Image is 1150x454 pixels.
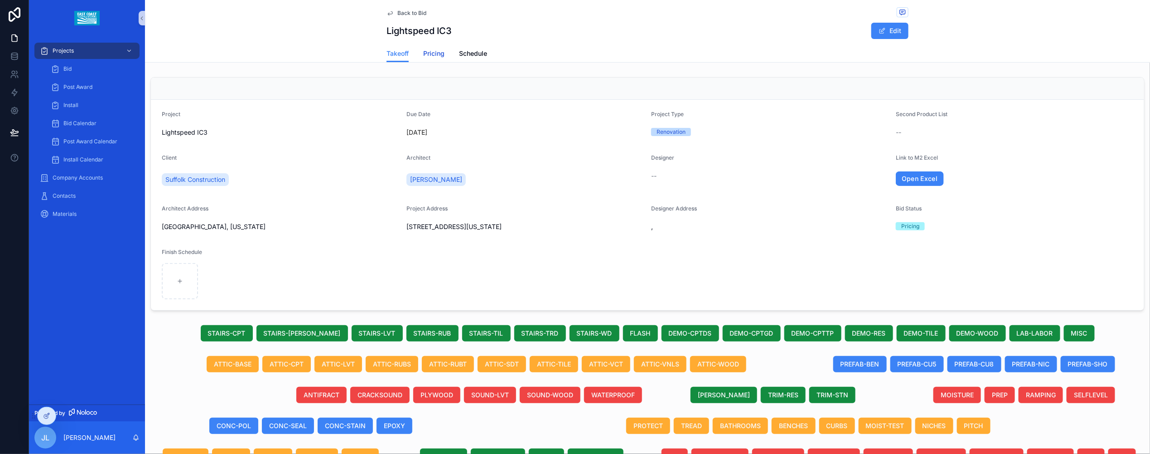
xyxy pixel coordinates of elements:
a: Install [45,97,140,113]
span: Post Award Calendar [63,138,117,145]
span: CONC-SEAL [269,421,307,430]
button: CONC-STAIN [318,418,373,434]
a: Company Accounts [34,170,140,186]
button: PREFAB-CU8 [947,356,1001,372]
span: Due Date [406,111,430,117]
span: DEMO-RES [852,329,886,338]
span: ATTIC-WOOD [697,360,739,369]
button: DEMO-CPTTP [784,325,841,342]
span: RAMPING [1026,391,1056,400]
span: Bid [63,65,72,73]
span: STAIRS-TIL [469,329,503,338]
span: ATTIC-RUBT [429,360,467,369]
span: [GEOGRAPHIC_DATA], [US_STATE] [162,222,399,231]
button: BENCHES [772,418,816,434]
button: STAIRS-[PERSON_NAME] [256,325,348,342]
span: ATTIC-LVT [322,360,355,369]
span: PREFAB-NIC [1012,360,1050,369]
span: STAIRS-CPT [208,329,246,338]
span: Project [162,111,180,117]
span: Takeoff [387,49,409,58]
span: LAB-LABOR [1017,329,1053,338]
img: App logo [74,11,99,25]
button: PREFAB-BEN [833,356,887,372]
a: Bid Calendar [45,115,140,132]
button: PREFAB-CU5 [890,356,944,372]
span: -- [896,128,901,137]
button: ATTIC-VNLS [634,356,686,372]
button: WATERPROOF [584,387,642,403]
span: FLASH [630,329,651,338]
button: DEMO-CPTDS [662,325,719,342]
a: Takeoff [387,45,409,63]
span: DEMO-CPTTP [792,329,834,338]
button: TRIM-STN [809,387,855,403]
button: ATTIC-RUBT [422,356,474,372]
button: ATTIC-SDT [478,356,526,372]
a: Open Excel [896,171,944,186]
span: DEMO-TILE [904,329,938,338]
button: STAIRS-WD [570,325,619,342]
span: ATTIC-VCT [589,360,623,369]
button: Edit [871,23,908,39]
span: Post Award [63,83,92,91]
button: STAIRS-LVT [352,325,403,342]
div: Renovation [657,128,686,136]
span: PREP [992,391,1008,400]
a: Contacts [34,188,140,204]
span: ATTIC-BASE [214,360,251,369]
span: TREAD [681,421,702,430]
button: DEMO-RES [845,325,893,342]
button: PITCH [957,418,991,434]
span: STAIRS-WD [577,329,612,338]
button: NICHES [915,418,953,434]
a: Post Award [45,79,140,95]
span: EPOXY [384,421,405,430]
button: ATTIC-BASE [207,356,259,372]
button: ANTIFRACT [296,387,347,403]
span: PREFAB-SHO [1068,360,1108,369]
button: ATTIC-TILE [530,356,578,372]
span: WATERPROOF [591,391,635,400]
span: [PERSON_NAME] [698,391,750,400]
span: Client [162,154,177,161]
a: Post Award Calendar [45,133,140,150]
p: [PERSON_NAME] [63,433,116,442]
span: Projects [53,47,74,54]
span: Designer [651,154,674,161]
span: PREFAB-CU5 [898,360,937,369]
span: PREFAB-CU8 [955,360,994,369]
button: MOISTURE [933,387,981,403]
button: FLASH [623,325,658,342]
span: STAIRS-RUB [414,329,451,338]
span: Finish Schedule [162,249,202,255]
span: JL [41,432,49,443]
span: PROTECT [633,421,663,430]
span: [STREET_ADDRESS][US_STATE] [406,222,644,231]
span: Materials [53,210,77,218]
span: ATTIC-RUBS [373,360,411,369]
span: STAIRS-TRD [522,329,559,338]
span: [PERSON_NAME] [410,175,462,184]
span: Project Type [651,111,684,117]
button: MOIST-TEST [859,418,912,434]
button: STAIRS-RUB [406,325,459,342]
button: LAB-LABOR [1010,325,1060,342]
span: STAIRS-[PERSON_NAME] [264,329,341,338]
button: PLYWOOD [413,387,460,403]
span: ANTIFRACT [304,391,339,400]
a: Back to Bid [387,10,426,17]
span: MOISTURE [941,391,974,400]
span: Install Calendar [63,156,103,163]
span: MISC [1071,329,1087,338]
button: TREAD [674,418,709,434]
button: SOUND-LVT [464,387,516,403]
a: Powered by [29,405,145,421]
span: Architect Address [162,205,208,212]
span: Suffolk Construction [165,175,225,184]
span: SOUND-LVT [471,391,509,400]
a: Projects [34,43,140,59]
span: DEMO-CPTGD [730,329,773,338]
a: Suffolk Construction [162,173,229,186]
span: Link to M2 Excel [896,154,938,161]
